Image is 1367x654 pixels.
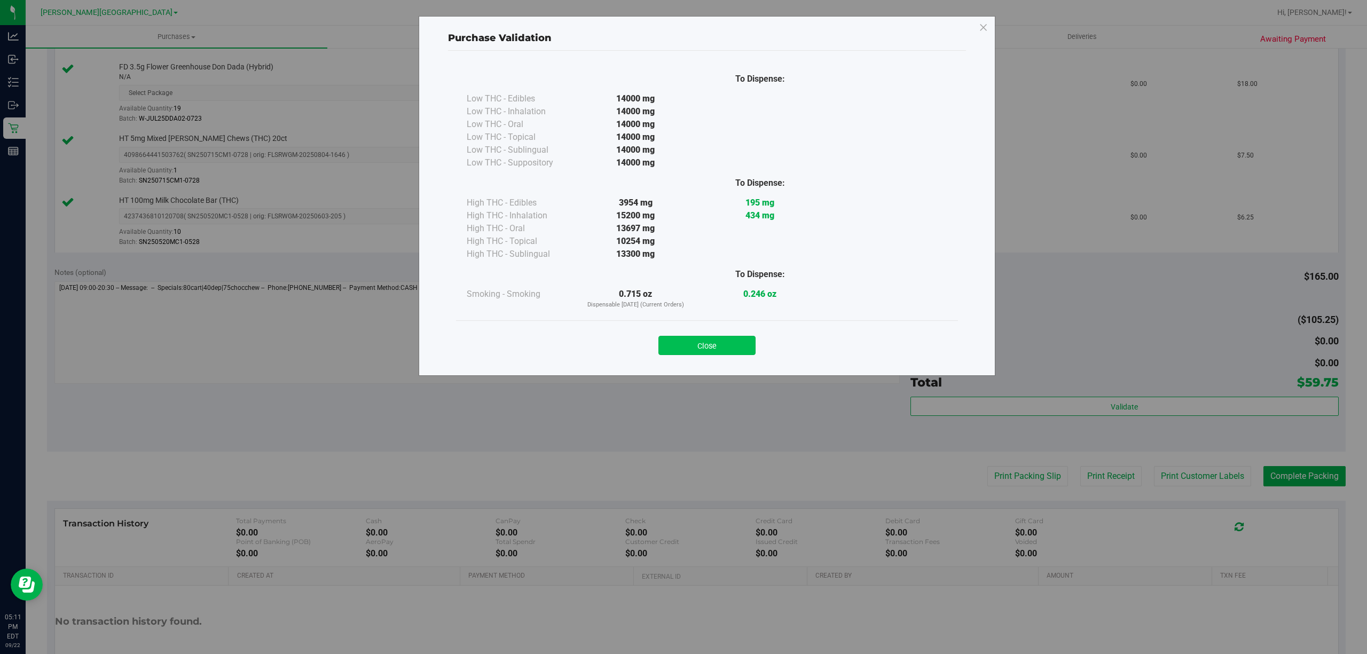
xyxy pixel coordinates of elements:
div: High THC - Sublingual [467,248,573,261]
div: High THC - Inhalation [467,209,573,222]
div: 14000 mg [573,144,698,156]
div: 14000 mg [573,131,698,144]
strong: 195 mg [745,198,774,208]
div: 13697 mg [573,222,698,235]
span: Purchase Validation [448,32,552,44]
div: Low THC - Edibles [467,92,573,105]
div: 14000 mg [573,156,698,169]
strong: 434 mg [745,210,774,220]
p: Dispensable [DATE] (Current Orders) [573,301,698,310]
iframe: Resource center [11,569,43,601]
div: Smoking - Smoking [467,288,573,301]
div: Low THC - Oral [467,118,573,131]
div: To Dispense: [698,73,822,85]
div: 14000 mg [573,92,698,105]
div: High THC - Oral [467,222,573,235]
div: 14000 mg [573,118,698,131]
div: 15200 mg [573,209,698,222]
button: Close [658,336,756,355]
div: 0.715 oz [573,288,698,310]
div: 13300 mg [573,248,698,261]
div: To Dispense: [698,177,822,190]
div: Low THC - Inhalation [467,105,573,118]
div: High THC - Edibles [467,196,573,209]
strong: 0.246 oz [743,289,776,299]
div: 3954 mg [573,196,698,209]
div: 10254 mg [573,235,698,248]
div: High THC - Topical [467,235,573,248]
div: Low THC - Suppository [467,156,573,169]
div: 14000 mg [573,105,698,118]
div: Low THC - Topical [467,131,573,144]
div: Low THC - Sublingual [467,144,573,156]
div: To Dispense: [698,268,822,281]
